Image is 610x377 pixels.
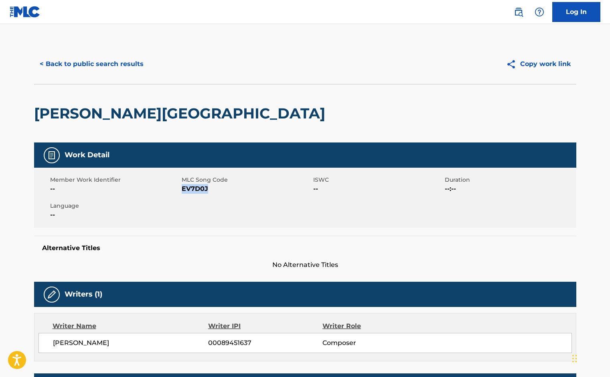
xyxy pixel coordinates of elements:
span: No Alternative Titles [34,260,576,270]
h5: Writers (1) [65,290,102,299]
span: Member Work Identifier [50,176,180,184]
img: search [514,7,523,17]
span: MLC Song Code [182,176,311,184]
span: ISWC [313,176,443,184]
h5: Alternative Titles [42,244,568,252]
div: Help [531,4,547,20]
a: Public Search [511,4,527,20]
span: Composer [322,338,426,348]
div: Writer Name [53,321,209,331]
div: Drag [572,347,577,371]
span: -- [313,184,443,194]
a: Log In [552,2,600,22]
span: --:-- [445,184,574,194]
span: Language [50,202,180,210]
img: Work Detail [47,150,57,160]
button: Copy work link [501,54,576,74]
span: -- [50,210,180,220]
img: help [535,7,544,17]
div: Writer Role [322,321,426,331]
img: Copy work link [506,59,520,69]
span: 00089451637 [208,338,322,348]
img: Writers [47,290,57,299]
h5: Work Detail [65,150,109,160]
h2: [PERSON_NAME][GEOGRAPHIC_DATA] [34,104,329,122]
span: EV7D0J [182,184,311,194]
span: [PERSON_NAME] [53,338,209,348]
span: -- [50,184,180,194]
button: < Back to public search results [34,54,149,74]
div: Writer IPI [208,321,322,331]
iframe: Chat Widget [570,339,610,377]
img: MLC Logo [10,6,41,18]
span: Duration [445,176,574,184]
